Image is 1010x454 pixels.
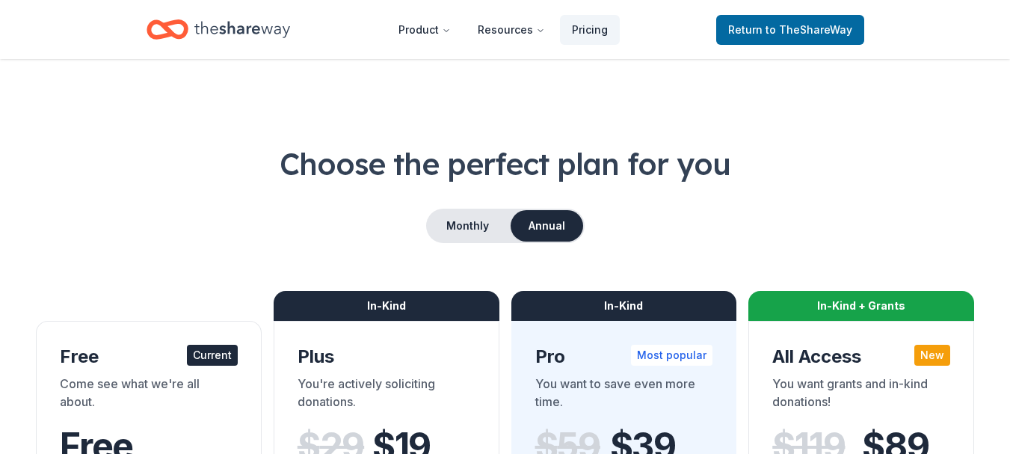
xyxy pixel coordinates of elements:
[60,345,238,369] div: Free
[748,291,974,321] div: In-Kind + Grants
[36,143,974,185] h1: Choose the perfect plan for you
[274,291,499,321] div: In-Kind
[428,210,508,242] button: Monthly
[298,345,475,369] div: Plus
[511,210,583,242] button: Annual
[511,291,737,321] div: In-Kind
[772,375,950,417] div: You want grants and in-kind donations!
[466,15,557,45] button: Resources
[147,12,290,47] a: Home
[187,345,238,366] div: Current
[728,21,852,39] span: Return
[631,345,712,366] div: Most popular
[914,345,950,366] div: New
[298,375,475,417] div: You're actively soliciting donations.
[772,345,950,369] div: All Access
[387,12,620,47] nav: Main
[716,15,864,45] a: Returnto TheShareWay
[560,15,620,45] a: Pricing
[535,345,713,369] div: Pro
[387,15,463,45] button: Product
[766,23,852,36] span: to TheShareWay
[535,375,713,417] div: You want to save even more time.
[60,375,238,417] div: Come see what we're all about.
